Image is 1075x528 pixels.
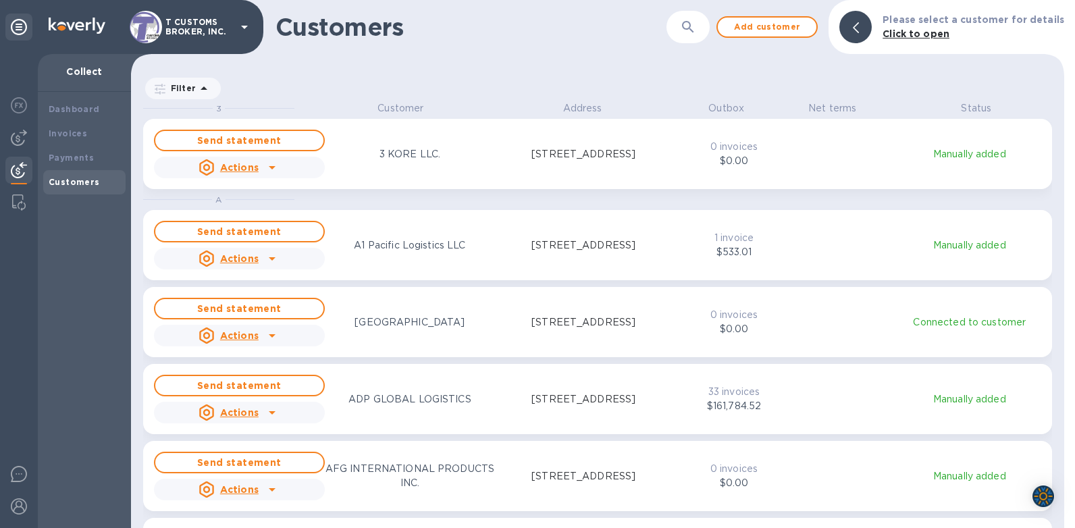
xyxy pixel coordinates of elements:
u: Actions [220,330,259,341]
button: Send statement [154,375,325,396]
p: [GEOGRAPHIC_DATA] [355,315,465,329]
b: Payments [49,153,94,163]
p: 0 invoices [700,140,768,154]
u: Actions [220,162,259,173]
button: Send statement [154,130,325,151]
span: Send statement [166,377,313,394]
p: Manually added [895,147,1044,161]
u: Actions [220,484,259,495]
img: Foreign exchange [11,97,27,113]
p: 33 invoices [700,385,768,399]
p: $0.00 [700,476,768,490]
div: grid [143,101,1064,528]
p: 3 KORE LLC. [379,147,440,161]
button: Send statementActionsADP GLOBAL LOGISTICS[STREET_ADDRESS]33 invoices$161,784.52Manually added [143,364,1052,434]
span: Send statement [166,454,313,471]
span: 3 [216,103,221,113]
p: A1 Pacific Logistics LLC [354,238,465,253]
img: Logo [49,18,105,34]
div: Unpin categories [5,14,32,41]
u: Actions [220,407,259,418]
b: Please select a customer for details [883,14,1064,25]
p: Collect [49,65,120,78]
button: Send statementActions3 KORE LLC.[STREET_ADDRESS]0 invoices$0.00Manually added [143,119,1052,189]
button: Send statement [154,221,325,242]
p: $0.00 [700,322,768,336]
p: 0 invoices [700,308,768,322]
p: ADP GLOBAL LOGISTICS [348,392,471,406]
p: $0.00 [700,154,768,168]
p: Address [506,101,658,115]
p: 1 invoice [700,231,768,245]
b: Click to open [883,28,949,39]
h1: Customers [276,13,666,41]
p: $533.01 [700,245,768,259]
b: Dashboard [49,104,100,114]
button: Send statement [154,298,325,319]
p: Manually added [895,392,1044,406]
p: [STREET_ADDRESS] [531,238,635,253]
button: Send statementActionsA1 Pacific Logistics LLC[STREET_ADDRESS]1 invoice$533.01Manually added [143,210,1052,280]
p: Filter [165,82,196,94]
p: T CUSTOMS BROKER, INC. [165,18,233,36]
span: Send statement [166,223,313,240]
u: Actions [220,253,259,264]
p: 0 invoices [700,462,768,476]
p: Manually added [895,469,1044,483]
span: A [215,194,221,205]
p: Manually added [895,238,1044,253]
p: [STREET_ADDRESS] [531,315,635,329]
p: [STREET_ADDRESS] [531,392,635,406]
p: $161,784.52 [700,399,768,413]
p: Net terms [795,101,870,115]
button: Send statementActions[GEOGRAPHIC_DATA][STREET_ADDRESS]0 invoices$0.00Connected to customer [143,287,1052,357]
span: Send statement [166,300,313,317]
button: Add customer [716,16,818,38]
p: [STREET_ADDRESS] [531,147,635,161]
span: Add customer [729,19,806,35]
p: Customer [325,101,476,115]
p: AFG INTERNATIONAL PRODUCTS INC. [325,462,496,490]
b: Invoices [49,128,87,138]
p: Connected to customer [895,315,1044,329]
p: Outbox [689,101,764,115]
button: Send statementActionsAFG INTERNATIONAL PRODUCTS INC.[STREET_ADDRESS]0 invoices$0.00Manually added [143,441,1052,511]
p: Status [901,101,1052,115]
button: Send statement [154,452,325,473]
p: [STREET_ADDRESS] [531,469,635,483]
span: Send statement [166,132,313,149]
b: Customers [49,177,100,187]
